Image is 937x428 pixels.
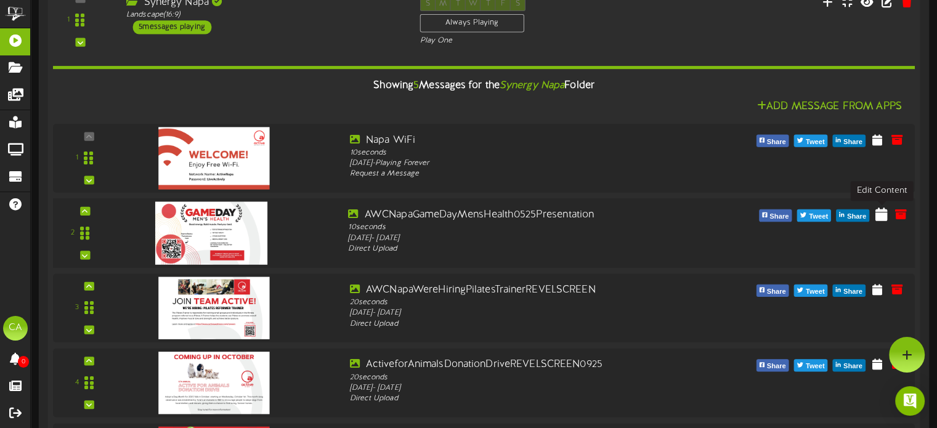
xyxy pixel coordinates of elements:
[420,35,622,46] div: Play One
[350,283,691,297] div: AWCNapaWereHiringPilatesTrainerREVELSCREEN
[836,209,869,222] button: Share
[803,135,827,149] span: Tweet
[350,169,691,179] div: Request a Message
[765,285,789,299] span: Share
[803,285,827,299] span: Tweet
[155,201,267,264] img: 12eeb47d-bd2f-42e6-8df6-49e0354f5ef1.jpg
[348,233,692,244] div: [DATE] - [DATE]
[350,372,691,382] div: 20 seconds
[833,359,866,371] button: Share
[350,394,691,404] div: Direct Upload
[841,135,865,149] span: Share
[756,285,789,297] button: Share
[132,20,211,34] div: 5 messages playing
[350,382,691,393] div: [DATE] - [DATE]
[895,386,925,416] div: Open Intercom Messenger
[44,72,924,99] div: Showing Messages for the Folder
[756,359,789,371] button: Share
[158,352,269,414] img: 3134618f-cd7c-471f-a795-40a5124e802e.jpg
[765,135,789,149] span: Share
[3,316,28,341] div: CA
[350,133,691,147] div: Napa WiFi
[841,285,865,299] span: Share
[158,277,269,339] img: 764164f3-58f7-4627-a495-c0684cba02b6.jpg
[767,210,791,224] span: Share
[797,209,831,222] button: Tweet
[845,210,869,224] span: Share
[833,285,866,297] button: Share
[420,14,524,33] div: Always Playing
[350,297,691,308] div: 20 seconds
[759,209,792,222] button: Share
[806,210,830,224] span: Tweet
[350,158,691,169] div: [DATE] - Playing Forever
[348,244,692,255] div: Direct Upload
[158,127,269,189] img: ae3de9e4-84e6-433f-9703-7a4003be1f27napawifi-267499.jpg
[753,99,906,115] button: Add Message From Apps
[348,222,692,233] div: 10 seconds
[803,360,827,373] span: Tweet
[833,135,866,147] button: Share
[126,10,401,20] div: Landscape ( 16:9 )
[350,318,691,329] div: Direct Upload
[413,79,419,91] span: 5
[500,79,564,91] i: Synergy Napa
[756,135,789,147] button: Share
[350,308,691,318] div: [DATE] - [DATE]
[765,360,789,373] span: Share
[841,360,865,373] span: Share
[794,135,828,147] button: Tweet
[348,208,692,222] div: AWCNapaGameDayMensHealth0525Presentation
[794,285,828,297] button: Tweet
[350,147,691,158] div: 10 seconds
[18,356,29,368] span: 0
[350,358,691,372] div: ActiveforAnimalsDonationDriveREVELSCREEN0925
[794,359,828,371] button: Tweet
